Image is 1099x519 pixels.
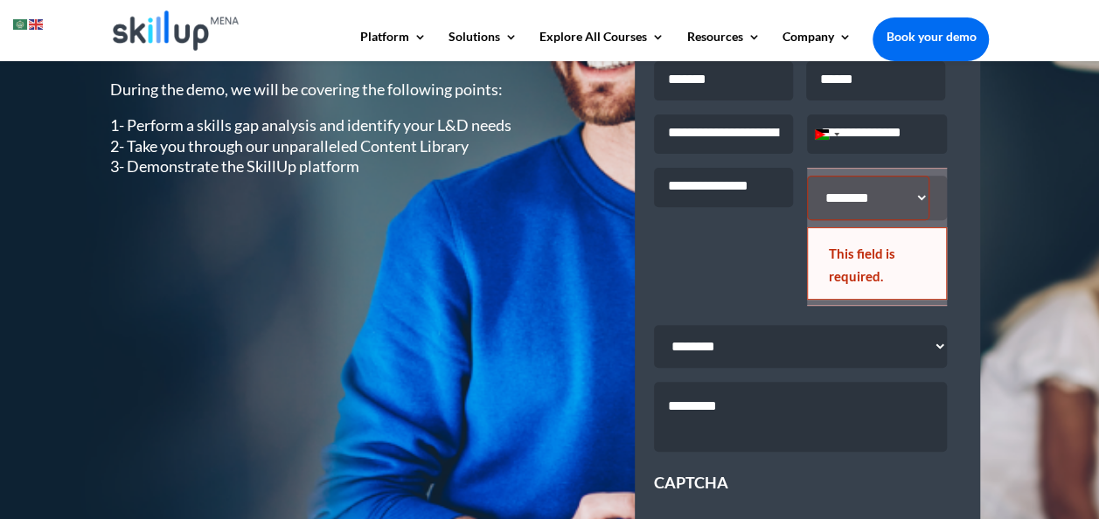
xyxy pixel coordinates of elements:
[808,115,845,153] button: Selected country
[808,330,1099,519] iframe: Chat Widget
[449,31,518,60] a: Solutions
[110,115,525,176] p: 1- Perform a skills gap analysis and identify your L&D needs 2- Take you through our unparalleled...
[360,31,427,60] a: Platform
[13,19,27,30] img: ar
[539,31,664,60] a: Explore All Courses
[873,17,989,56] a: Book your demo
[807,227,947,300] div: This field is required.
[782,31,851,60] a: Company
[686,31,760,60] a: Resources
[29,19,43,30] img: en
[654,473,728,493] label: CAPTCHA
[29,13,45,32] a: English
[113,10,240,51] img: Skillup Mena
[110,80,525,177] div: During the demo, we will be covering the following points:
[13,13,29,32] a: Arabic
